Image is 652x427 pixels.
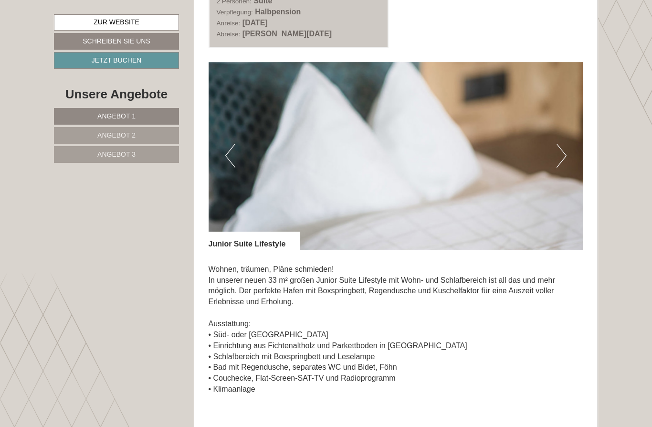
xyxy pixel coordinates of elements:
b: Halbpension [255,8,301,16]
span: Angebot 3 [97,150,136,158]
button: Previous [225,144,235,168]
span: Angebot 2 [97,131,136,139]
b: [DATE] [242,19,268,27]
div: Unsere Angebote [54,85,179,103]
a: Jetzt buchen [54,52,179,69]
img: image [209,62,584,250]
button: Next [557,144,567,168]
a: Zur Website [54,14,179,31]
a: Schreiben Sie uns [54,33,179,50]
small: Verpflegung: [217,9,253,16]
small: Abreise: [217,31,241,38]
div: Junior Suite Lifestyle [209,232,300,250]
small: Anreise: [217,20,241,27]
p: Wohnen, träumen, Pläne schmieden! In unserer neuen 33 m² großen Junior Suite Lifestyle mit Wohn- ... [209,264,584,395]
b: [PERSON_NAME][DATE] [242,30,332,38]
span: Angebot 1 [97,112,136,120]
